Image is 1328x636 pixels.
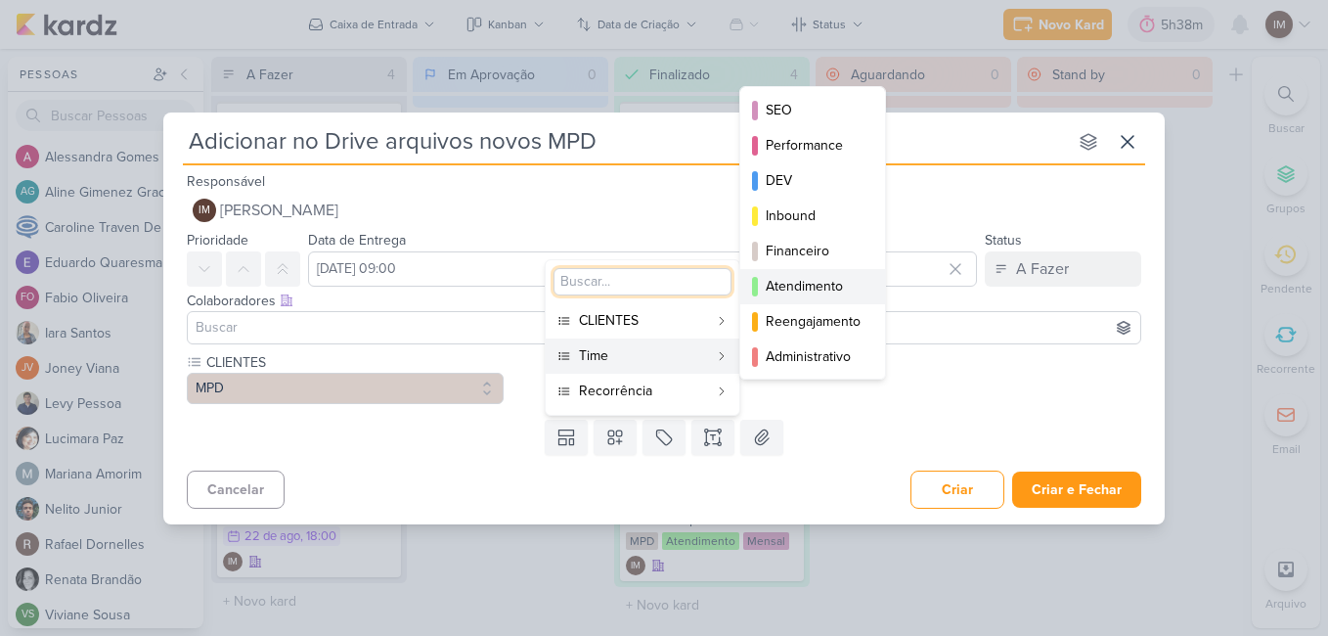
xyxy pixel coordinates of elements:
label: Status [985,232,1022,249]
input: Buscar... [553,268,731,295]
button: Cancelar [187,471,285,509]
button: Reengajamento [740,304,885,340]
button: Inbound [740,199,885,234]
input: Select a date [308,251,977,287]
button: Planejamento [740,375,885,410]
button: Financeiro [740,234,885,269]
span: [PERSON_NAME] [220,199,338,222]
button: DEV [740,163,885,199]
button: Time [546,339,739,374]
label: Data de Entrega [308,232,406,249]
button: Criar e Fechar [1012,472,1141,508]
button: IM [PERSON_NAME] [187,193,1141,228]
button: A Fazer [985,251,1141,287]
button: Criar [910,471,1004,509]
label: Prioridade [187,232,248,249]
button: MPD [187,373,504,404]
input: Kard Sem Título [183,124,1067,159]
p: IM [199,205,210,216]
div: CLIENTES [579,310,708,331]
div: Reengajamento [766,311,862,332]
div: Financeiro [766,241,862,261]
label: CLIENTES [204,352,504,373]
button: Recorrência [546,374,739,409]
div: Time [579,345,708,366]
input: Buscar [192,316,1136,340]
div: Administrativo [766,346,862,367]
label: Responsável [187,173,265,190]
div: Isabella Machado Guimarães [193,199,216,222]
div: Recorrência [579,381,708,401]
button: CLIENTES [546,303,739,339]
button: Atendimento [740,269,885,304]
div: Colaboradores [187,291,1141,311]
button: Administrativo [740,340,885,375]
div: A Fazer [1016,257,1069,281]
div: Atendimento [766,276,862,296]
div: DEV [766,170,862,191]
div: Inbound [766,205,862,226]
